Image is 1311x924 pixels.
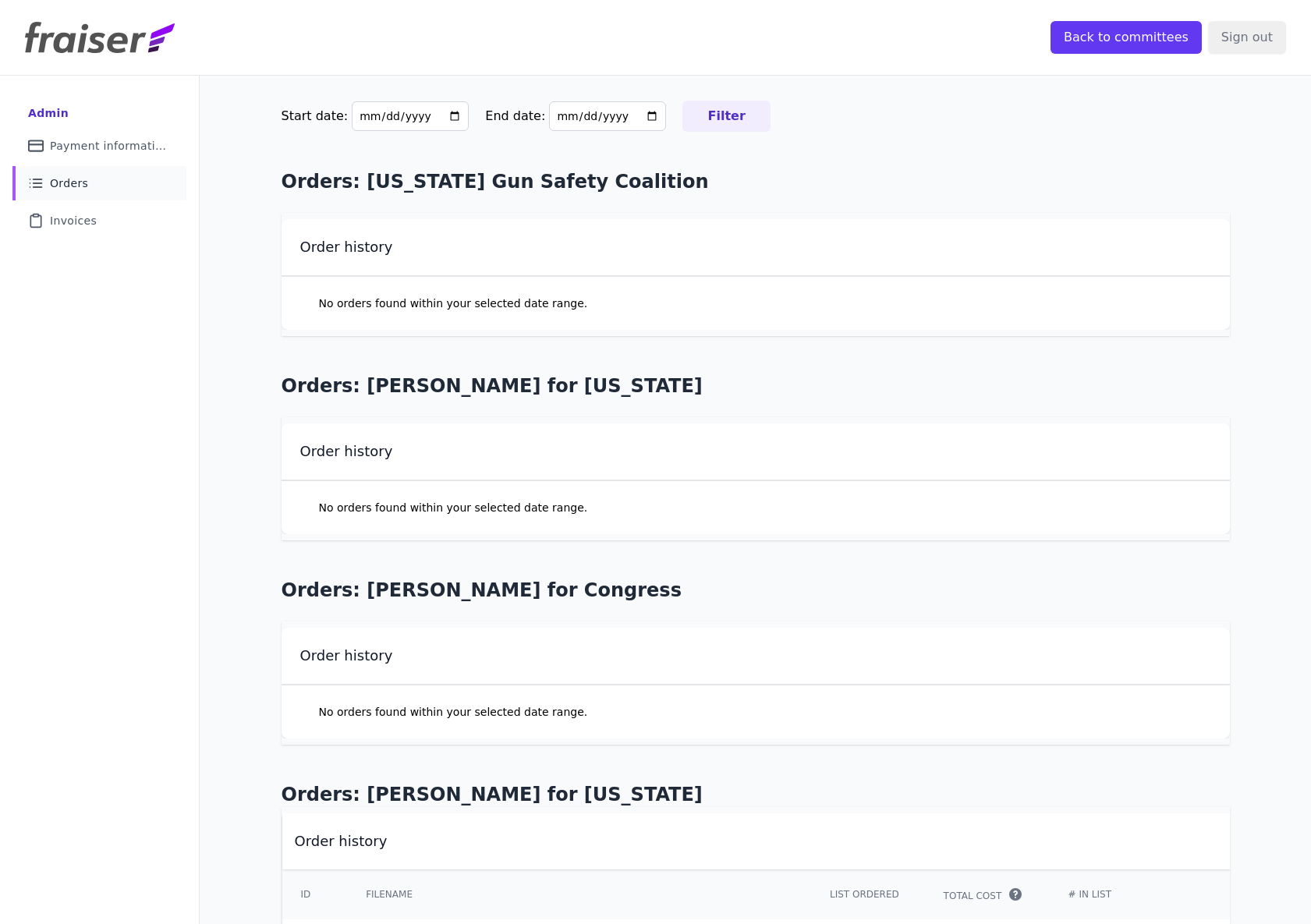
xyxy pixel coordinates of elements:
p: No orders found within your selected date range. [300,277,607,330]
input: Sign out [1208,21,1286,54]
a: Orders [12,166,186,200]
h2: Order history [300,442,393,461]
p: No orders found within your selected date range. [300,481,607,534]
img: Fraiser Logo [25,22,175,53]
label: Start date: [282,108,349,123]
span: Invoices [50,213,97,228]
th: Filename [347,869,811,919]
a: Invoices [12,204,186,238]
h1: Orders: [PERSON_NAME] for Congress [282,578,1230,603]
th: ID [282,869,348,919]
h1: Orders: [US_STATE] Gun Safety Coalition [282,169,1230,194]
h1: Orders: [PERSON_NAME] for [US_STATE] [282,782,1230,807]
h2: Order history [300,238,393,257]
label: End date: [485,108,545,123]
h1: Orders: [PERSON_NAME] for [US_STATE] [282,373,1230,398]
h2: Order history [300,646,393,665]
th: List Ordered [811,869,925,919]
span: Payment information [50,138,168,154]
input: Back to committees [1051,21,1202,54]
a: Payment information [12,129,186,163]
input: Filter [682,101,770,132]
span: Orders [50,175,88,191]
p: No orders found within your selected date range. [300,685,607,738]
div: Admin [28,105,69,121]
span: Total Cost [944,890,1002,902]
